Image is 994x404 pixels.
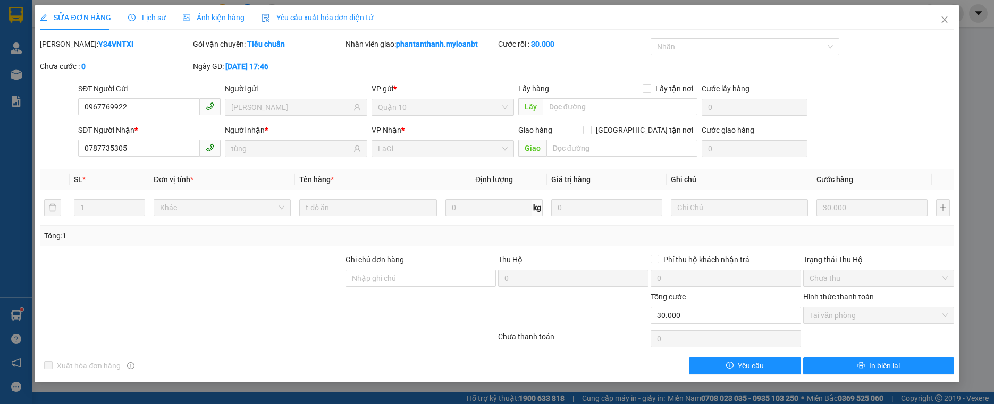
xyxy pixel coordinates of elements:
[74,175,82,184] span: SL
[40,14,47,21] span: edit
[810,270,947,286] span: Chưa thu
[497,331,650,349] div: Chưa thanh toán
[816,199,928,216] input: 0
[193,61,343,72] div: Ngày GD:
[378,141,508,157] span: LaGi
[498,38,648,50] div: Cước rồi :
[353,145,361,152] span: user
[225,83,367,94] div: Người gửi
[532,199,543,216] span: kg
[651,83,697,94] span: Lấy tận nơi
[193,38,343,50] div: Gói vận chuyển:
[702,84,749,93] label: Cước lấy hàng
[127,362,134,369] span: info-circle
[299,199,436,216] input: VD: Bàn, Ghế
[346,38,496,50] div: Nhân viên giao:
[651,293,686,301] span: Tổng cước
[154,175,193,184] span: Đơn vị tính
[40,13,111,22] span: SỬA ĐƠN HÀNG
[44,199,61,216] button: delete
[702,126,754,134] label: Cước giao hàng
[128,14,136,21] span: clock-circle
[671,199,808,216] input: Ghi Chú
[372,83,514,94] div: VP gửi
[160,200,284,216] span: Khác
[353,104,361,111] span: user
[396,40,478,48] b: phantanthanh.myloanbt
[592,124,697,136] span: [GEOGRAPHIC_DATA] tận nơi
[40,61,190,72] div: Chưa cước :
[940,15,949,24] span: close
[128,13,166,22] span: Lịch sử
[53,360,125,372] span: Xuất hóa đơn hàng
[183,13,245,22] span: Ảnh kiện hàng
[810,307,947,323] span: Tại văn phòng
[689,357,801,374] button: exclamation-circleYêu cầu
[518,84,549,93] span: Lấy hàng
[803,293,874,301] label: Hình thức thanh toán
[498,255,523,264] span: Thu Hộ
[183,14,190,21] span: picture
[803,357,954,374] button: printerIn biên lai
[40,38,190,50] div: [PERSON_NAME]:
[346,270,496,287] input: Ghi chú đơn hàng
[346,255,404,264] label: Ghi chú đơn hàng
[702,140,807,157] input: Cước giao hàng
[225,124,367,136] div: Người nhận
[225,62,268,71] b: [DATE] 17:46
[518,98,543,115] span: Lấy
[206,102,214,110] span: phone
[803,254,954,265] div: Trạng thái Thu Hộ
[518,140,546,157] span: Giao
[475,175,513,184] span: Định lượng
[551,175,591,184] span: Giá trị hàng
[262,13,374,22] span: Yêu cầu xuất hóa đơn điện tử
[702,99,807,116] input: Cước lấy hàng
[44,230,384,242] div: Tổng: 1
[667,169,812,190] th: Ghi chú
[551,199,662,216] input: 0
[543,98,697,115] input: Dọc đường
[98,40,133,48] b: Y34VNTXI
[206,143,214,152] span: phone
[726,362,734,370] span: exclamation-circle
[372,126,401,134] span: VP Nhận
[518,126,552,134] span: Giao hàng
[738,360,764,372] span: Yêu cầu
[869,360,900,372] span: In biên lai
[78,83,221,94] div: SĐT Người Gửi
[546,140,697,157] input: Dọc đường
[231,143,351,154] input: Tên người nhận
[930,5,959,35] button: Close
[81,62,86,71] b: 0
[247,40,285,48] b: Tiêu chuẩn
[262,14,270,22] img: icon
[531,40,554,48] b: 30.000
[378,99,508,115] span: Quận 10
[299,175,334,184] span: Tên hàng
[78,124,221,136] div: SĐT Người Nhận
[231,101,351,113] input: Tên người gửi
[936,199,950,216] button: plus
[857,362,865,370] span: printer
[816,175,853,184] span: Cước hàng
[659,254,754,265] span: Phí thu hộ khách nhận trả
